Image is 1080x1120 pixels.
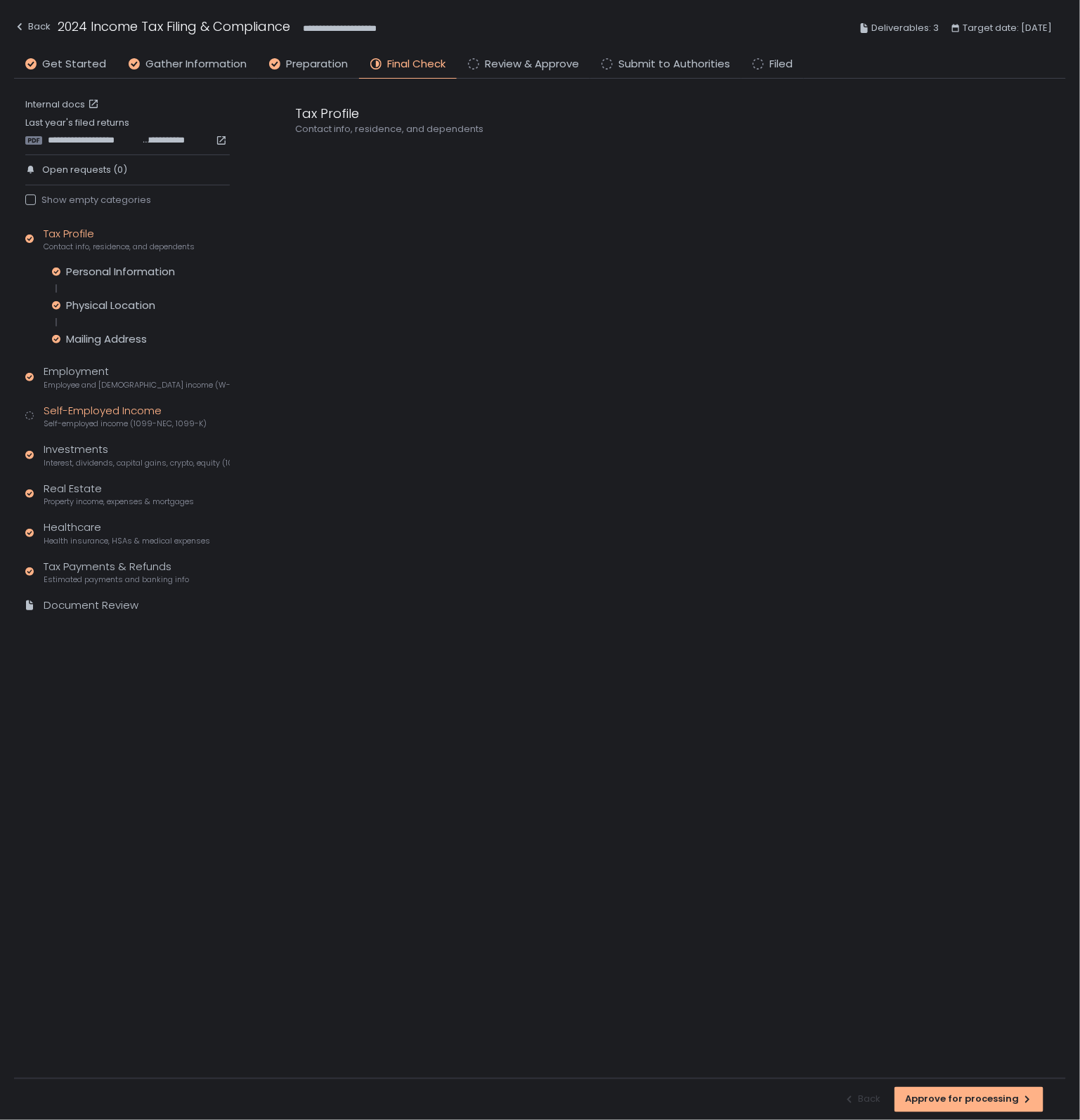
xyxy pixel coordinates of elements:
span: Property income, expenses & mortgages [44,496,194,507]
span: Interest, dividends, capital gains, crypto, equity (1099s, K-1s) [44,458,230,468]
span: Self-employed income (1099-NEC, 1099-K) [44,419,207,429]
div: Tax Payments & Refunds [44,559,189,586]
h1: 2024 Income Tax Filing & Compliance [58,17,290,36]
div: Physical Location [66,298,155,312]
span: Gather Information [145,56,247,72]
div: Investments [44,442,230,468]
span: Target date: [DATE] [963,20,1052,37]
span: Preparation [286,56,348,72]
div: Tax Profile [44,226,195,253]
div: Back [14,18,51,35]
div: Healthcare [44,520,210,546]
div: Personal Information [66,265,175,279]
span: Final Check [387,56,445,72]
div: Contact info, residence, and dependents [295,123,970,136]
div: Self-Employed Income [44,403,207,430]
div: Last year's filed returns [25,117,230,146]
span: Open requests (0) [42,164,127,176]
div: Mailing Address [66,332,147,346]
span: Review & Approve [485,56,579,72]
span: Submit to Authorities [618,56,730,72]
span: Get Started [42,56,106,72]
div: Employment [44,364,230,390]
div: Approve for processing [905,1093,1033,1106]
span: Contact info, residence, and dependents [44,242,195,252]
button: Approve for processing [894,1087,1043,1112]
a: Internal docs [25,98,102,111]
span: Health insurance, HSAs & medical expenses [44,536,210,546]
span: Employee and [DEMOGRAPHIC_DATA] income (W-2s) [44,380,230,390]
span: Filed [769,56,793,72]
span: Estimated payments and banking info [44,574,189,585]
div: Tax Profile [295,104,970,123]
div: Document Review [44,598,138,614]
button: Back [14,17,51,40]
span: Deliverables: 3 [871,20,939,37]
div: Real Estate [44,481,194,508]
